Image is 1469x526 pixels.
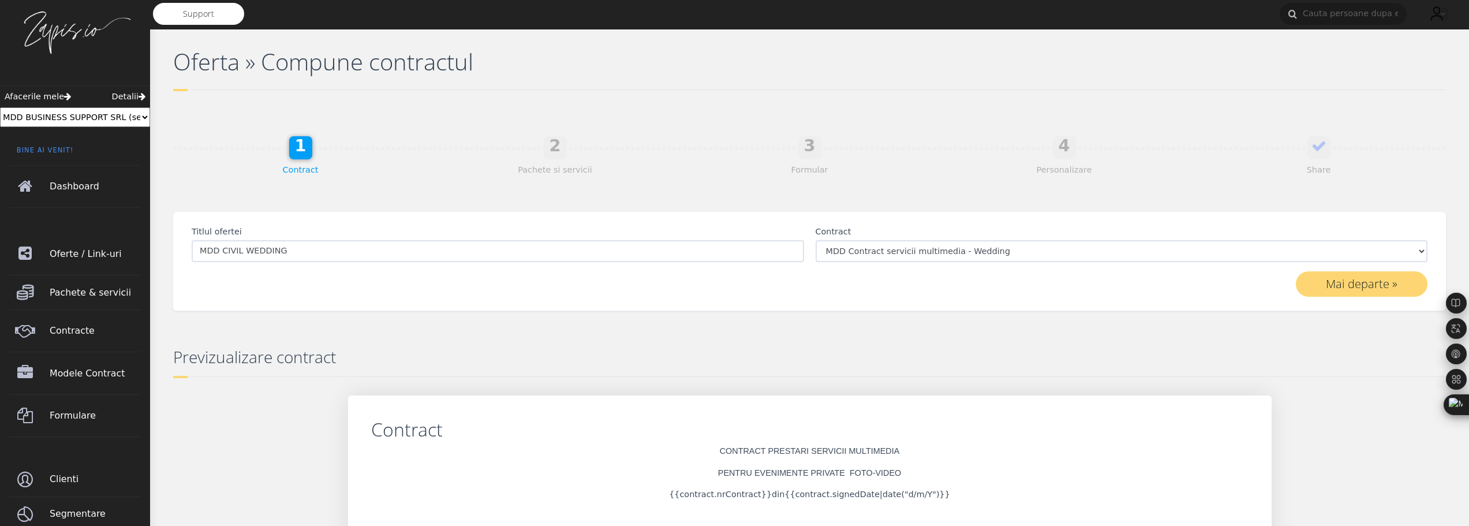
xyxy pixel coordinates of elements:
label: Titlul ofertei [192,226,242,238]
span: Oferte / Link-uri [50,238,141,270]
a: Detalii [112,91,145,103]
input: Cauta persoane dupa email [1280,3,1407,25]
a: Contracte [9,310,141,352]
strong: PENTRU EVENIMENTE PRIVATE FOTO-VIDEO [718,468,901,477]
span: Formulare [50,400,141,432]
span: Clienti [50,463,141,495]
a: Afacerile mele [5,91,71,103]
strong: {{contract.signedDate|date("d/m/Y")}} [784,490,950,499]
h1: Oferta » Compune contractul [173,48,804,76]
h2: Contract [371,419,1249,441]
a: Dashboard [9,166,141,208]
strong: {{contract.nrContract}} [669,490,772,499]
h3: Previzualizare contract [173,348,1446,377]
span: Bine ai venit! [9,146,141,165]
a: Clienti [9,462,141,497]
a: Support [153,3,244,25]
a: 1Contract [173,159,428,181]
span: Contracte [50,315,141,347]
span: Pachete & servicii [50,277,141,309]
a: 3Formular [682,159,937,181]
img: Zapis.io [17,10,133,55]
span: Dashboard [50,170,141,203]
a: Formulare [9,395,141,437]
a: Modele Contract [9,352,141,394]
a: Share [1191,159,1446,181]
label: Contract [816,226,851,238]
span: Modele Contract [50,357,141,390]
p: din [371,488,1249,501]
button: Mai departe » [1296,271,1427,297]
img: I feel cool today! [1425,2,1448,25]
a: 2Pachete si servicii [428,159,682,181]
a: Oferte / Link-uri [9,233,141,275]
strong: CONTRACT PRESTARI SERVICII MULTIMEDIA [720,446,900,456]
a: 4Personalizare [937,159,1191,181]
a: Pachete & servicii [9,275,141,309]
